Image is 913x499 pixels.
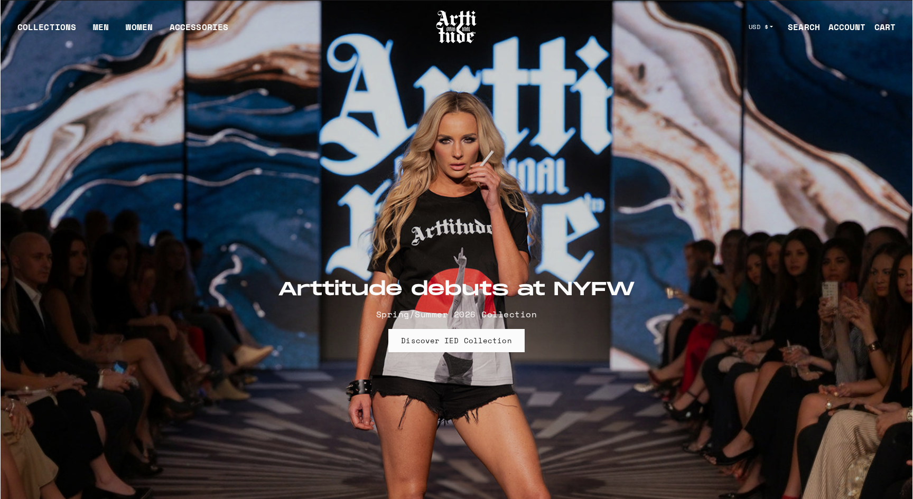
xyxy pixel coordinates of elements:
[749,23,769,31] span: USD $
[170,21,228,42] div: ACCESSORIES
[9,21,237,42] ul: Main navigation
[742,15,780,39] button: USD $
[388,329,524,352] a: Discover IED Collection
[278,278,635,302] h2: Arttitude debuts at NYFW
[93,21,109,42] a: MEN
[779,16,820,37] a: SEARCH
[126,21,153,42] a: WOMEN
[820,16,866,37] a: ACCOUNT
[866,16,896,37] a: Open cart
[278,308,635,321] p: Spring/Summer 2026 Collection
[435,9,478,45] img: Arttitude
[17,21,76,42] div: COLLECTIONS
[874,21,896,33] div: CART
